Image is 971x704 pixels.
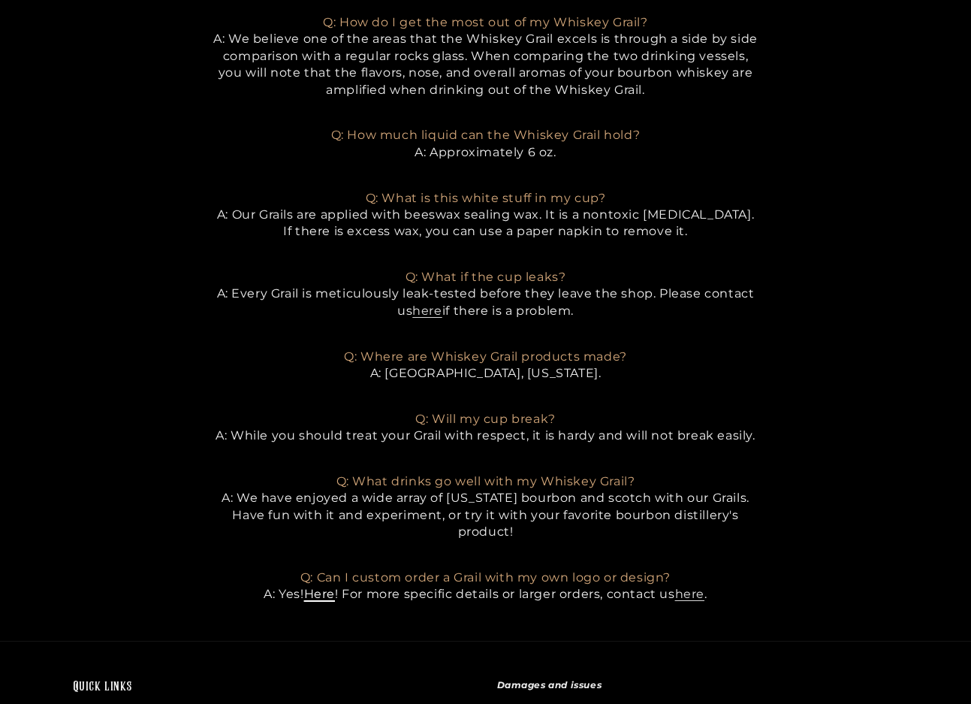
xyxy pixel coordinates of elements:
[675,587,704,601] a: here
[213,394,758,444] p: A: While you should treat your Grail with respect, it is hardy and will not break easily.
[412,304,442,318] a: here
[415,145,556,159] span: A: Approximately 6 oz.
[213,173,758,240] p: A: Our Grails are applied with beeswax sealing wax. It is a nontoxic [MEDICAL_DATA]. If there is ...
[213,457,758,541] p: A: We have enjoyed a wide array of [US_STATE] bourbon and scotch with our Grails. Have fun with i...
[213,252,758,320] p: A: Every Grail is meticulously leak-tested before they leave the shop. Please contact us if there...
[331,128,641,142] span: Q: How much liquid can the Whiskey Grail hold?
[497,679,602,690] strong: Damages and issues
[73,679,475,696] h2: Quick links
[304,587,335,601] a: Here
[213,32,758,96] span: A: We believe one of the areas that the Whiskey Grail excels is through a side by side comparison...
[213,331,758,382] p: A: [GEOGRAPHIC_DATA], [US_STATE].
[366,191,606,205] span: Q: What is this white stuff in my cup?
[300,570,671,585] span: Q: Can I custom order a Grail with my own logo or design?
[336,474,635,488] span: Q: What drinks go well with my Whiskey Grail?
[415,412,556,426] span: Q: Will my cup break?
[344,349,627,364] span: Q: Where are Whiskey Grail products made?
[213,553,758,603] p: A: Yes! ! For more specific details or larger orders, contact us .
[323,15,647,29] span: Q:
[406,270,566,284] span: Q: What if the cup leaks?
[339,15,648,29] span: How do I get the most out of my Whiskey Grail?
